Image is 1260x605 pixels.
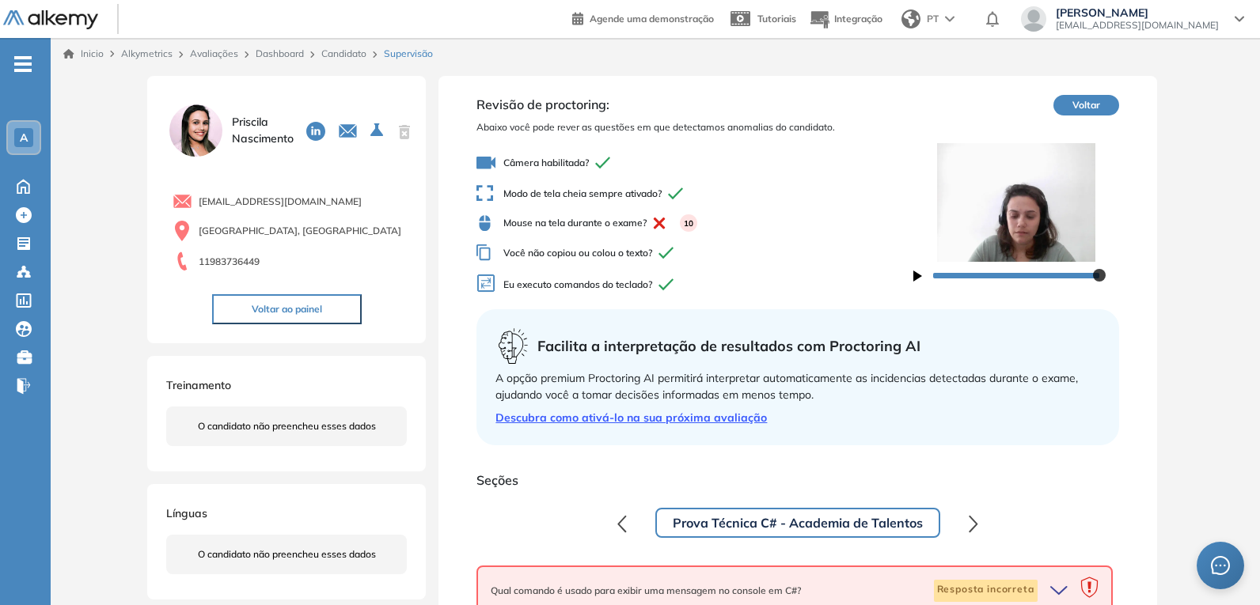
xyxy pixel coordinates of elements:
span: Mouse na tela durante o exame? [476,214,913,232]
span: Facilita a interpretação de resultados com Proctoring AI [537,335,920,357]
span: Supervisão [384,47,433,61]
button: Selecione a avaliação ativa para avaliar o candidato [364,116,393,145]
div: 10 [680,214,697,232]
a: Dashboard [256,47,304,59]
i: - [14,62,32,66]
img: PROFILE_MENU_LOGO_USER [166,101,225,160]
span: Alkymetrics [121,47,173,59]
span: O candidato não preencheu esses dados [198,419,376,433]
span: Revisão de proctoring: [476,95,913,114]
img: arrow [945,16,954,22]
span: Priscila Nascimento [232,114,294,147]
span: PT [927,12,939,26]
span: A [20,131,28,144]
a: Candidato [321,47,366,59]
div: . [940,513,943,532]
button: Voltar ao painel [212,294,362,324]
span: Eu executo comandos do teclado? [476,274,913,297]
span: Línguas [166,506,207,520]
span: Agende uma demonstração [590,13,714,25]
span: [PERSON_NAME] [1056,6,1219,19]
span: Seções [476,471,1118,490]
span: Qual comando é usado para exibir uma mensagem no console em C#? [491,584,801,598]
span: Modo de tela cheia sempre ativado? [476,185,913,202]
span: Abaixo você pode rever as questões em que detectamos anomalias do candidato. [476,120,913,134]
a: Avaliações [190,47,238,59]
a: Inicio [63,47,104,61]
span: Câmera habilitada? [476,153,913,172]
a: Descubra como ativá-lo na sua próxima avaliação [495,410,1099,426]
span: O candidato não preencheu esses dados [198,547,376,562]
button: Prova Técnica C# - Academia de Talentos [655,508,940,538]
img: world [901,9,920,28]
span: Integração [834,13,882,25]
span: [EMAIL_ADDRESS][DOMAIN_NAME] [1056,19,1219,32]
img: Logotipo [3,10,98,30]
span: 11983736449 [199,255,260,269]
span: Treinamento [166,378,231,392]
div: A opção premium Proctoring AI permitirá interpretar automaticamente as incidencias detectadas dur... [495,370,1099,403]
button: Integração [809,2,882,36]
span: Resposta incorreta [934,580,1038,602]
span: message [1211,556,1230,575]
button: Voltar [1053,95,1119,115]
a: Agende uma demonstração [572,8,714,27]
span: [EMAIL_ADDRESS][DOMAIN_NAME] [199,195,362,209]
span: Você não copiou ou colou o texto? [476,244,913,261]
span: Tutoriais [757,13,796,25]
span: [GEOGRAPHIC_DATA], [GEOGRAPHIC_DATA] [199,224,401,238]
